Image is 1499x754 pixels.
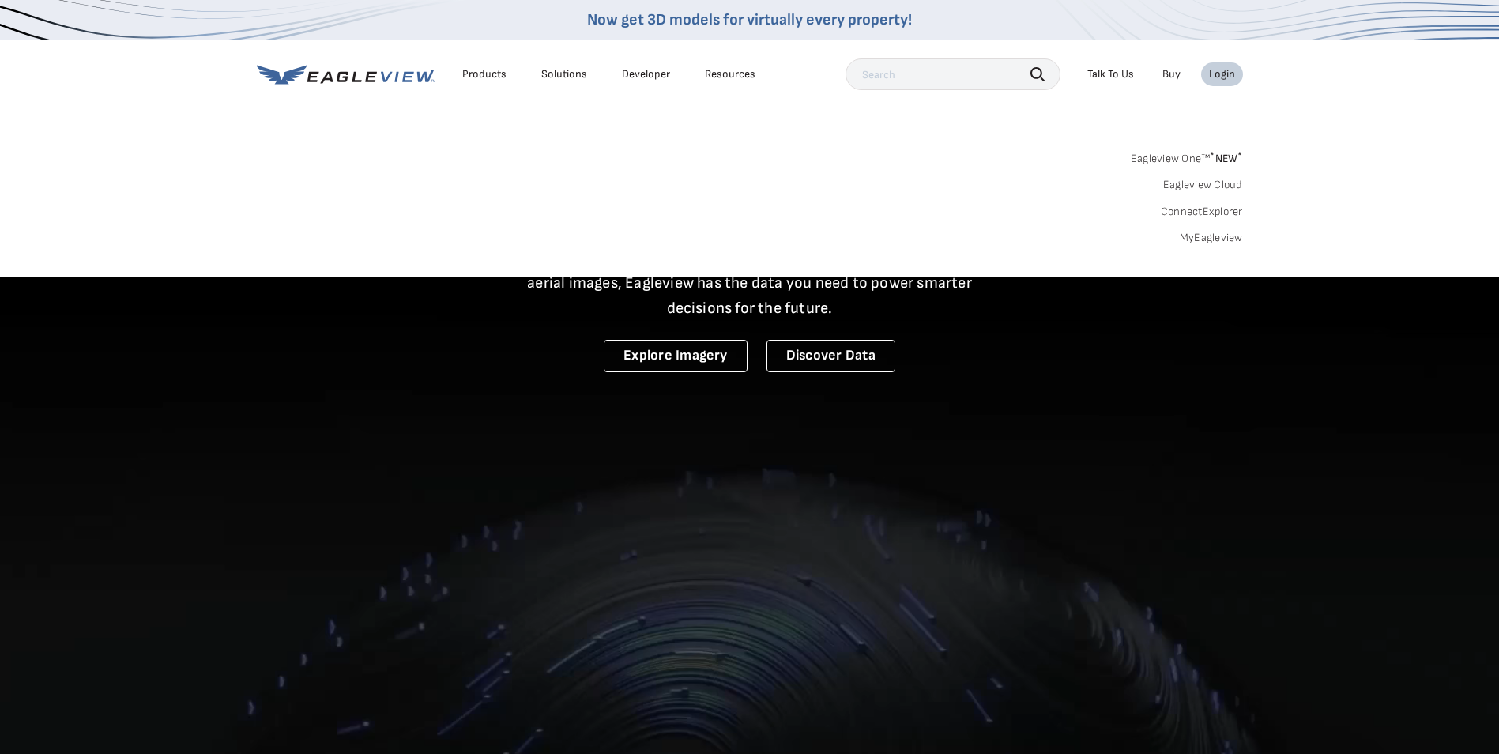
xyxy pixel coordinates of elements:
input: Search [846,58,1060,90]
div: Products [462,67,507,81]
a: Discover Data [766,340,895,372]
span: NEW [1210,152,1242,165]
a: Developer [622,67,670,81]
a: ConnectExplorer [1161,205,1243,219]
div: Talk To Us [1087,67,1134,81]
a: Explore Imagery [604,340,748,372]
a: Eagleview Cloud [1163,178,1243,192]
a: Now get 3D models for virtually every property! [587,10,912,29]
a: MyEagleview [1180,231,1243,245]
div: Solutions [541,67,587,81]
a: Eagleview One™*NEW* [1131,147,1243,165]
p: A new era starts here. Built on more than 3.5 billion high-resolution aerial images, Eagleview ha... [508,245,992,321]
div: Resources [705,67,755,81]
a: Buy [1162,67,1181,81]
div: Login [1209,67,1235,81]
